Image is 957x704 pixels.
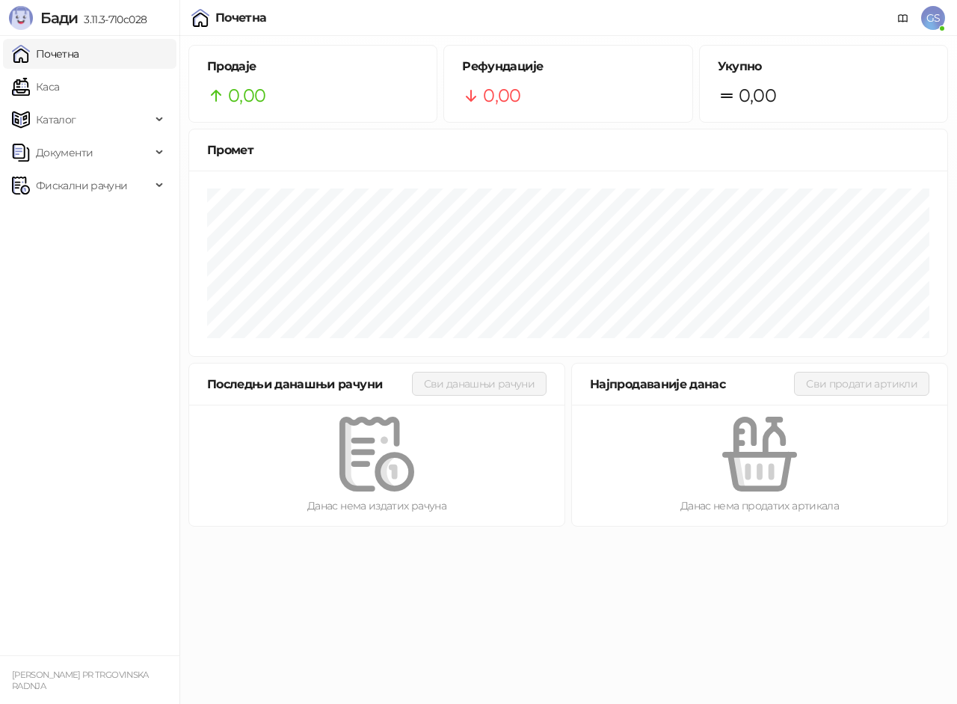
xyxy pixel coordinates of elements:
small: [PERSON_NAME] PR TRGOVINSKA RADNJA [12,670,149,691]
span: Фискални рачуни [36,171,127,201]
span: Бади [40,9,78,27]
h5: Рефундације [462,58,674,76]
span: GS [921,6,945,30]
span: Документи [36,138,93,168]
div: Данас нема продатих артикала [596,498,923,514]
h5: Укупно [718,58,929,76]
a: Почетна [12,39,79,69]
span: 0,00 [739,82,776,110]
div: Промет [207,141,929,159]
button: Сви продати артикли [794,372,929,396]
span: Каталог [36,105,76,135]
div: Последњи данашњи рачуни [207,375,412,394]
div: Почетна [215,12,267,24]
span: 0,00 [483,82,520,110]
a: Каса [12,72,59,102]
button: Сви данашњи рачуни [412,372,547,396]
a: Документација [891,6,915,30]
div: Најпродаваније данас [590,375,794,394]
span: 3.11.3-710c028 [78,13,147,26]
div: Данас нема издатих рачуна [213,498,541,514]
img: Logo [9,6,33,30]
h5: Продаје [207,58,419,76]
span: 0,00 [228,82,265,110]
